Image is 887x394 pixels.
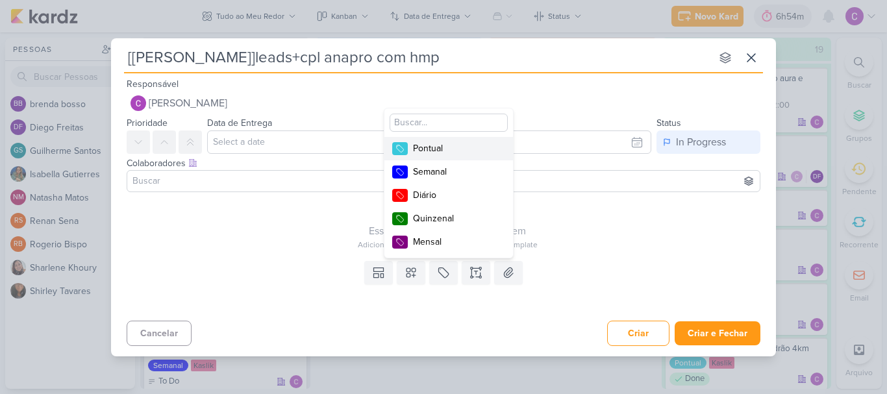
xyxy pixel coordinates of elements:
div: Mensal [413,235,497,249]
button: Quinzenal [384,207,513,230]
div: In Progress [676,134,726,150]
input: Buscar [130,173,757,189]
button: Semanal [384,160,513,184]
img: Carlos Lima [131,95,146,111]
div: Pontual [413,142,497,155]
label: Status [656,117,681,129]
div: Esse kard não possui nenhum item [127,223,768,239]
button: Cancelar [127,321,192,346]
label: Prioridade [127,117,168,129]
input: Kard Sem Título [124,46,711,69]
label: Data de Entrega [207,117,272,129]
button: [PERSON_NAME] [127,92,760,115]
div: Semanal [413,165,497,179]
button: Pontual [384,137,513,160]
div: Colaboradores [127,156,760,170]
button: In Progress [656,130,760,154]
button: Mensal [384,230,513,254]
span: [PERSON_NAME] [149,95,227,111]
input: Buscar... [390,114,508,132]
button: Criar [607,321,669,346]
button: Diário [384,184,513,207]
label: Responsável [127,79,179,90]
div: Adicione um item abaixo ou selecione um template [127,239,768,251]
button: Criar e Fechar [675,321,760,345]
div: Quinzenal [413,212,497,225]
input: Select a date [207,130,651,154]
div: Diário [413,188,497,202]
